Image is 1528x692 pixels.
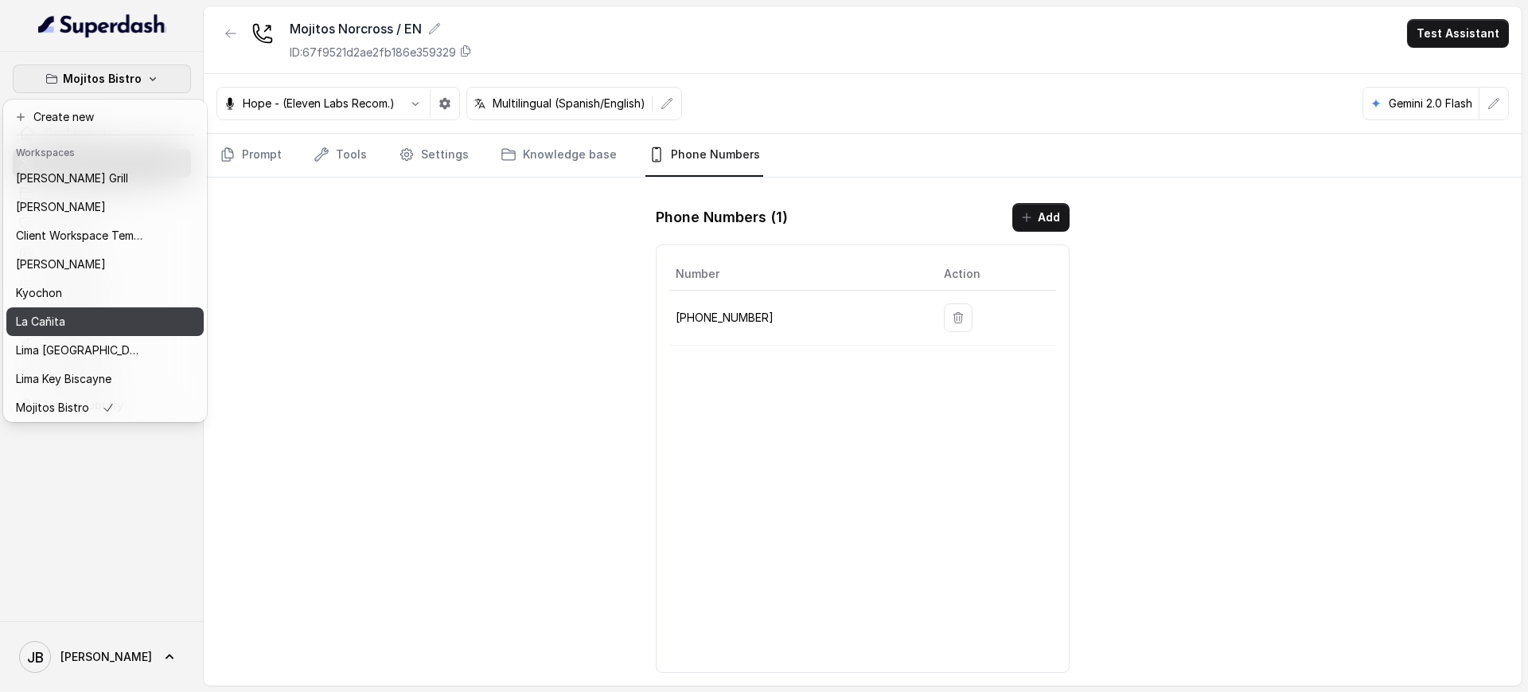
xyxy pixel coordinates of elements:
[16,226,143,245] p: Client Workspace Template
[16,197,106,217] p: [PERSON_NAME]
[16,283,62,303] p: Kyochon
[16,369,111,389] p: Lima Key Biscayne
[16,398,89,417] p: Mojitos Bistro
[63,69,142,88] p: Mojitos Bistro
[3,100,207,422] div: Mojitos Bistro
[16,341,143,360] p: Lima [GEOGRAPHIC_DATA]
[6,103,204,131] button: Create new
[6,139,204,164] header: Workspaces
[13,65,191,93] button: Mojitos Bistro
[16,169,128,188] p: [PERSON_NAME] Grill
[16,255,106,274] p: [PERSON_NAME]
[16,312,65,331] p: La Cañita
